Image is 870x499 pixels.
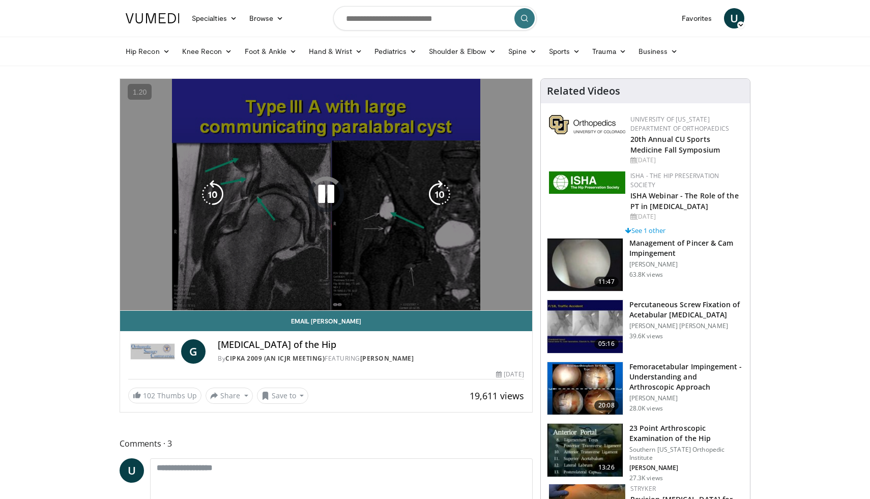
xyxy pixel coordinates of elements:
img: 134112_0000_1.png.150x105_q85_crop-smart_upscale.jpg [547,300,623,353]
a: See 1 other [625,226,665,235]
a: 05:16 Percutaneous Screw Fixation of Acetabular [MEDICAL_DATA] [PERSON_NAME] [PERSON_NAME] 39.6K ... [547,300,744,354]
img: VuMedi Logo [126,13,180,23]
img: 38483_0000_3.png.150x105_q85_crop-smart_upscale.jpg [547,239,623,291]
div: [DATE] [630,212,742,221]
a: University of [US_STATE] Department of Orthopaedics [630,115,729,133]
a: Business [632,41,684,62]
a: Email [PERSON_NAME] [120,311,532,331]
a: 102 Thumbs Up [128,388,201,403]
a: 11:47 Management of Pincer & Cam Impingement [PERSON_NAME] 63.8K views [547,238,744,292]
a: Stryker [630,484,656,493]
a: U [724,8,744,28]
a: Hand & Wrist [303,41,368,62]
a: U [120,458,144,483]
span: 05:16 [594,339,619,349]
p: 28.0K views [629,404,663,413]
h4: [MEDICAL_DATA] of the Hip [218,339,524,350]
span: 13:26 [594,462,619,473]
a: 20th Annual CU Sports Medicine Fall Symposium [630,134,720,155]
video-js: Video Player [120,79,532,311]
button: Save to [257,388,309,404]
p: 63.8K views [629,271,663,279]
p: Southern [US_STATE] Orthopedic Institute [629,446,744,462]
a: ISHA Webinar - The Role of the PT in [MEDICAL_DATA] [630,191,739,211]
p: [PERSON_NAME] [629,464,744,472]
div: [DATE] [496,370,524,379]
img: 410288_3.png.150x105_q85_crop-smart_upscale.jpg [547,362,623,415]
span: 11:47 [594,277,619,287]
a: Sports [543,41,587,62]
input: Search topics, interventions [333,6,537,31]
p: 27.3K views [629,474,663,482]
h4: Related Videos [547,85,620,97]
a: Shoulder & Elbow [423,41,502,62]
p: [PERSON_NAME] [629,260,744,269]
span: 19,611 views [470,390,524,402]
a: CIPKA 2009 (an ICJR Meeting) [225,354,325,363]
a: Spine [502,41,542,62]
a: Favorites [676,8,718,28]
div: [DATE] [630,156,742,165]
span: 20:08 [594,400,619,410]
p: [PERSON_NAME] [629,394,744,402]
a: Browse [243,8,290,28]
span: 102 [143,391,155,400]
a: Knee Recon [176,41,239,62]
p: [PERSON_NAME] [PERSON_NAME] [629,322,744,330]
a: [PERSON_NAME] [360,354,414,363]
h3: Femoracetabular Impingement - Understanding and Arthroscopic Approach [629,362,744,392]
a: Foot & Ankle [239,41,303,62]
a: ISHA - The Hip Preservation Society [630,171,719,189]
a: Trauma [586,41,632,62]
img: CIPKA 2009 (an ICJR Meeting) [128,339,177,364]
button: Share [206,388,253,404]
a: 13:26 23 Point Arthroscopic Examination of the Hip Southern [US_STATE] Orthopedic Institute [PERS... [547,423,744,482]
h3: 23 Point Arthroscopic Examination of the Hip [629,423,744,444]
a: Pediatrics [368,41,423,62]
img: a9f71565-a949-43e5-a8b1-6790787a27eb.jpg.150x105_q85_autocrop_double_scale_upscale_version-0.2.jpg [549,171,625,194]
a: G [181,339,206,364]
p: 39.6K views [629,332,663,340]
h3: Management of Pincer & Cam Impingement [629,238,744,258]
a: 20:08 Femoracetabular Impingement - Understanding and Arthroscopic Approach [PERSON_NAME] 28.0K v... [547,362,744,416]
h3: Percutaneous Screw Fixation of Acetabular [MEDICAL_DATA] [629,300,744,320]
div: By FEATURING [218,354,524,363]
img: oa8B-rsjN5HfbTbX4xMDoxOjBrO-I4W8.150x105_q85_crop-smart_upscale.jpg [547,424,623,477]
a: Hip Recon [120,41,176,62]
span: Comments 3 [120,437,533,450]
a: Specialties [186,8,243,28]
img: 355603a8-37da-49b6-856f-e00d7e9307d3.png.150x105_q85_autocrop_double_scale_upscale_version-0.2.png [549,115,625,134]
